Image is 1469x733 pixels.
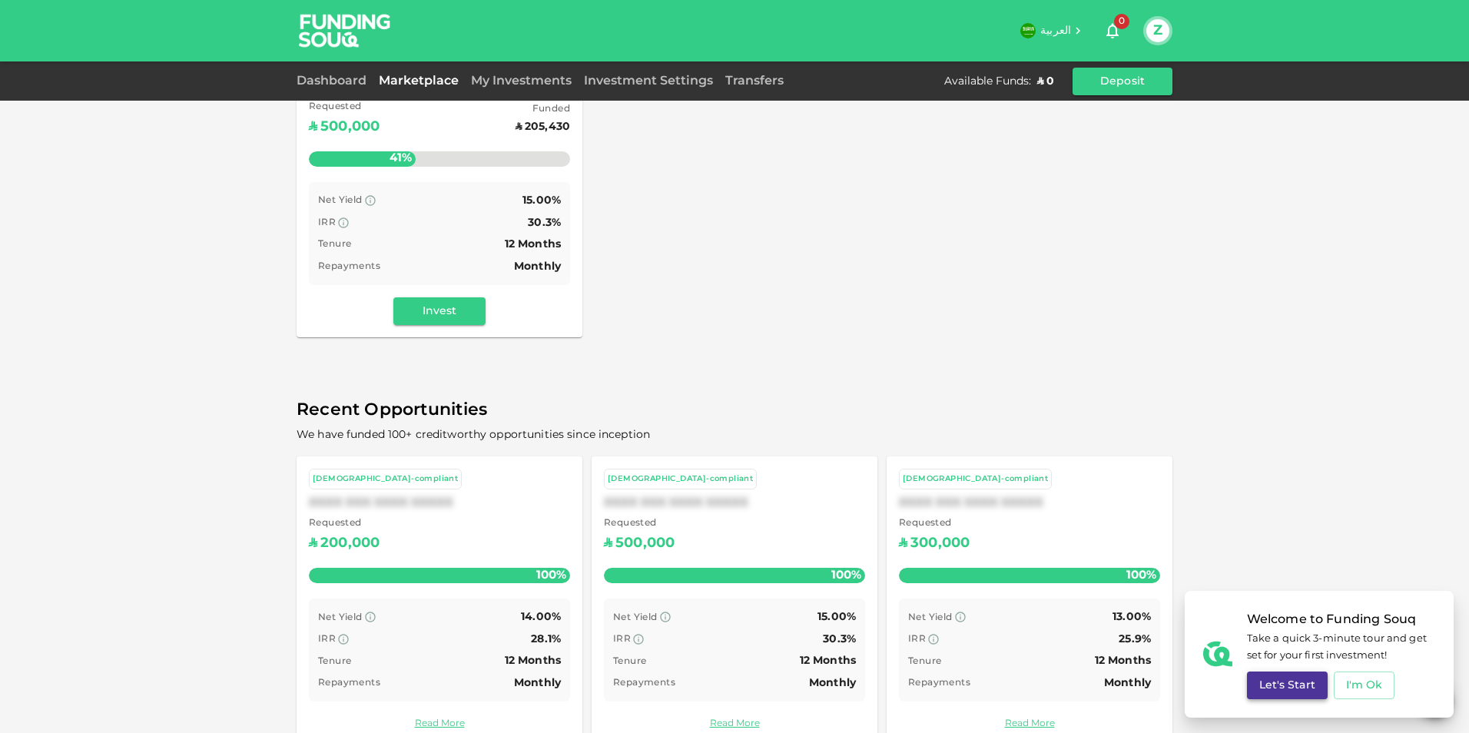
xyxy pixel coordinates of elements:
div: ʢ [899,532,907,556]
span: 12 Months [505,655,561,666]
button: Z [1146,19,1169,42]
span: 100% [827,565,865,587]
span: Net Yield [318,196,363,205]
span: 14.00% [521,612,561,622]
span: IRR [908,635,926,644]
button: I'm Ok [1334,672,1395,699]
span: Tenure [318,657,351,666]
span: IRR [318,218,336,227]
div: 500,000 [615,532,675,556]
span: Repayments [318,678,380,688]
span: Tenure [908,657,941,666]
div: 200,000 [320,532,380,556]
a: Read More [899,717,1160,731]
a: My Investments [465,75,578,87]
img: flag-sa.b9a346574cdc8950dd34b50780441f57.svg [1020,23,1036,38]
div: XXXX XXX XXXX XXXXX [604,496,865,510]
div: XXXX XXX XXXX XXXXX [899,496,1160,510]
span: 25.9% [1119,634,1151,645]
span: We have funded 100+ creditworthy opportunities since inception [297,430,650,440]
span: Net Yield [613,613,658,622]
div: ʢ [309,532,317,556]
span: Requested [604,516,675,532]
span: 30.3% [528,217,561,228]
div: [DEMOGRAPHIC_DATA]-compliant [903,473,1048,486]
span: Requested [309,100,380,115]
span: العربية [1040,25,1071,36]
span: 15.00% [817,612,856,622]
span: 12 Months [1095,655,1151,666]
span: Tenure [318,240,351,249]
span: IRR [318,635,336,644]
span: Monthly [1104,678,1151,688]
span: Net Yield [318,613,363,622]
a: Investment Settings [578,75,719,87]
span: Monthly [514,678,561,688]
span: Welcome to Funding Souq [1247,609,1435,631]
span: Tenure [613,657,646,666]
div: [DEMOGRAPHIC_DATA]-compliant [608,473,753,486]
span: Monthly [809,678,856,688]
span: 15.00% [522,195,561,206]
div: ʢ [604,532,612,556]
a: Dashboard [297,75,373,87]
span: 13.00% [1113,612,1151,622]
span: 100% [1122,565,1160,587]
button: Let's Start [1247,672,1328,699]
a: Marketplace [373,75,465,87]
span: Recent Opportunities [297,396,1172,426]
a: Read More [604,717,865,731]
button: Invest [393,297,486,325]
span: 12 Months [800,655,856,666]
span: Repayments [908,678,970,688]
span: Funded [516,102,570,118]
span: 0 [1114,14,1129,29]
span: Net Yield [908,613,953,622]
span: 12 Months [505,239,561,250]
img: fav-icon [1203,639,1232,668]
button: Deposit [1073,68,1172,95]
a: Read More [309,717,570,731]
span: Repayments [613,678,675,688]
a: Transfers [719,75,790,87]
span: IRR [613,635,631,644]
span: Monthly [514,261,561,272]
span: Requested [309,516,380,532]
div: ʢ 0 [1037,74,1054,89]
span: Requested [899,516,970,532]
span: 28.1% [531,634,561,645]
div: Available Funds : [944,74,1031,89]
div: 300,000 [910,532,970,556]
div: [DEMOGRAPHIC_DATA]-compliant [313,473,458,486]
span: Take a quick 3-minute tour and get set for your first investment! [1247,631,1435,666]
div: XXXX XXX XXXX XXXXX [309,496,570,510]
span: Repayments [318,262,380,271]
span: 30.3% [823,634,856,645]
button: 0 [1097,15,1128,46]
span: 100% [532,565,570,587]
